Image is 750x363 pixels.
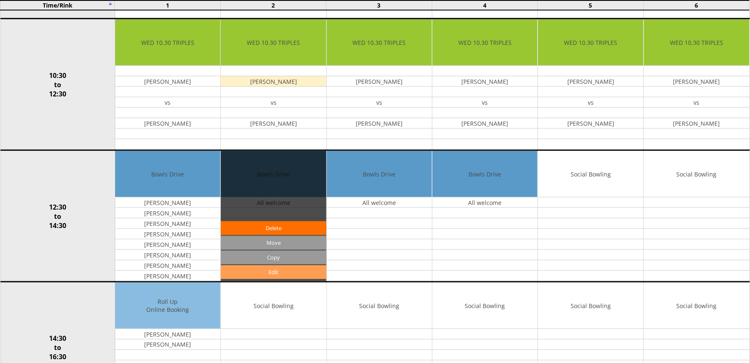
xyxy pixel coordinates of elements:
td: [PERSON_NAME] [115,271,220,281]
td: Time/Rink [0,0,115,10]
td: Social Bowling [221,283,326,329]
td: [PERSON_NAME] [115,260,220,271]
td: 3 [326,0,432,10]
td: [PERSON_NAME] [432,76,538,87]
td: [PERSON_NAME] [115,208,220,218]
td: WED 10.30 TRIPLES [115,19,220,66]
a: Edit [221,265,326,279]
td: Social Bowling [538,283,643,329]
td: vs [221,97,326,108]
td: WED 10.30 TRIPLES [538,19,643,66]
td: WED 10.30 TRIPLES [221,19,326,66]
td: All welcome [432,197,538,208]
td: Social Bowling [644,283,750,329]
td: [PERSON_NAME] [538,76,643,87]
td: 6 [644,0,750,10]
td: 1 [114,0,220,10]
td: WED 10.30 TRIPLES [432,19,538,66]
td: [PERSON_NAME] [115,229,220,239]
td: Bowls Drive [115,151,220,197]
input: Copy [221,251,326,264]
td: WED 10.30 TRIPLES [644,19,750,66]
input: Move [221,236,326,250]
td: [PERSON_NAME] [115,118,220,129]
td: [PERSON_NAME] [115,239,220,250]
td: [PERSON_NAME] [432,118,538,129]
td: [PERSON_NAME] [115,76,220,87]
td: [PERSON_NAME] [221,76,326,87]
td: 5 [538,0,644,10]
td: [PERSON_NAME] [327,118,432,129]
td: [PERSON_NAME] [327,76,432,87]
td: [PERSON_NAME] [115,197,220,208]
td: Social Bowling [644,151,750,197]
td: [PERSON_NAME] [644,118,750,129]
td: [PERSON_NAME] [115,329,220,340]
td: [PERSON_NAME] [115,250,220,260]
td: [PERSON_NAME] [538,118,643,129]
td: Social Bowling [432,283,538,329]
td: Roll Up Online Booking [115,283,220,329]
td: Social Bowling [327,283,432,329]
td: 12:30 to 14:30 [0,150,115,282]
td: [PERSON_NAME] [115,218,220,229]
td: vs [327,97,432,108]
td: Bowls Drive [432,151,538,197]
td: All welcome [327,197,432,208]
td: 2 [220,0,326,10]
td: vs [115,97,220,108]
td: vs [538,97,643,108]
td: [PERSON_NAME] [115,340,220,350]
td: Bowls Drive [327,151,432,197]
td: [PERSON_NAME] [644,76,750,87]
td: 10:30 to 12:30 [0,19,115,150]
td: 4 [432,0,538,10]
a: Delete [221,221,326,235]
td: [PERSON_NAME] [221,118,326,129]
td: WED 10.30 TRIPLES [327,19,432,66]
td: Social Bowling [538,151,643,197]
td: vs [432,97,538,108]
td: vs [644,97,750,108]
